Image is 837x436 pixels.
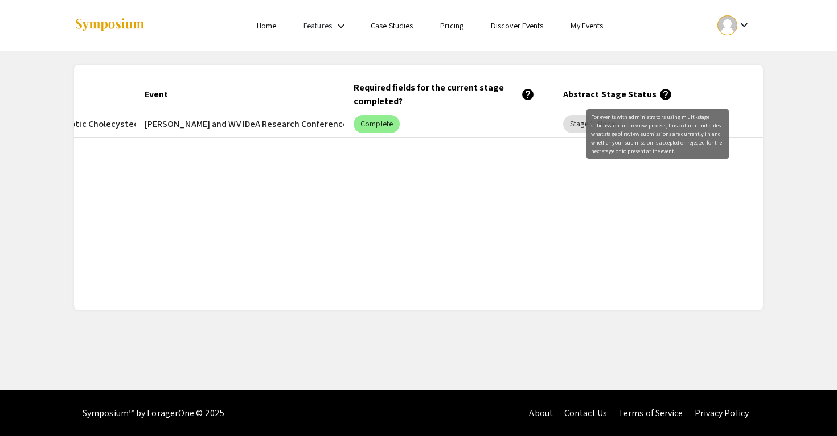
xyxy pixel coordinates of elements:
[659,88,672,101] mat-icon: help
[440,20,463,31] a: Pricing
[554,79,764,110] mat-header-cell: Abstract Stage Status
[571,20,603,31] a: My Events
[737,18,751,32] mat-icon: Expand account dropdown
[586,109,729,159] div: For events with administrators using multi-stage submission and review-process, this column indic...
[371,20,413,31] a: Case Studies
[563,115,622,133] mat-chip: Stage 1, None
[74,18,145,33] img: Symposium by ForagerOne
[145,88,178,101] div: Event
[564,407,607,419] a: Contact Us
[491,20,544,31] a: Discover Events
[705,13,763,38] button: Expand account dropdown
[145,88,168,101] div: Event
[695,407,749,419] a: Privacy Policy
[19,117,166,131] span: Complex Robotic Cholecystectomies
[257,20,276,31] a: Home
[9,385,48,427] iframe: Chat
[529,407,553,419] a: About
[521,88,535,101] mat-icon: help
[136,110,345,138] mat-cell: [PERSON_NAME] and WV IDeA Research Conference
[354,81,535,108] div: Required fields for the current stage completed?
[354,81,545,108] div: Required fields for the current stage completed?help
[303,20,332,31] a: Features
[83,390,224,436] div: Symposium™ by ForagerOne © 2025
[618,407,683,419] a: Terms of Service
[334,19,348,33] mat-icon: Expand Features list
[354,115,400,133] mat-chip: Complete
